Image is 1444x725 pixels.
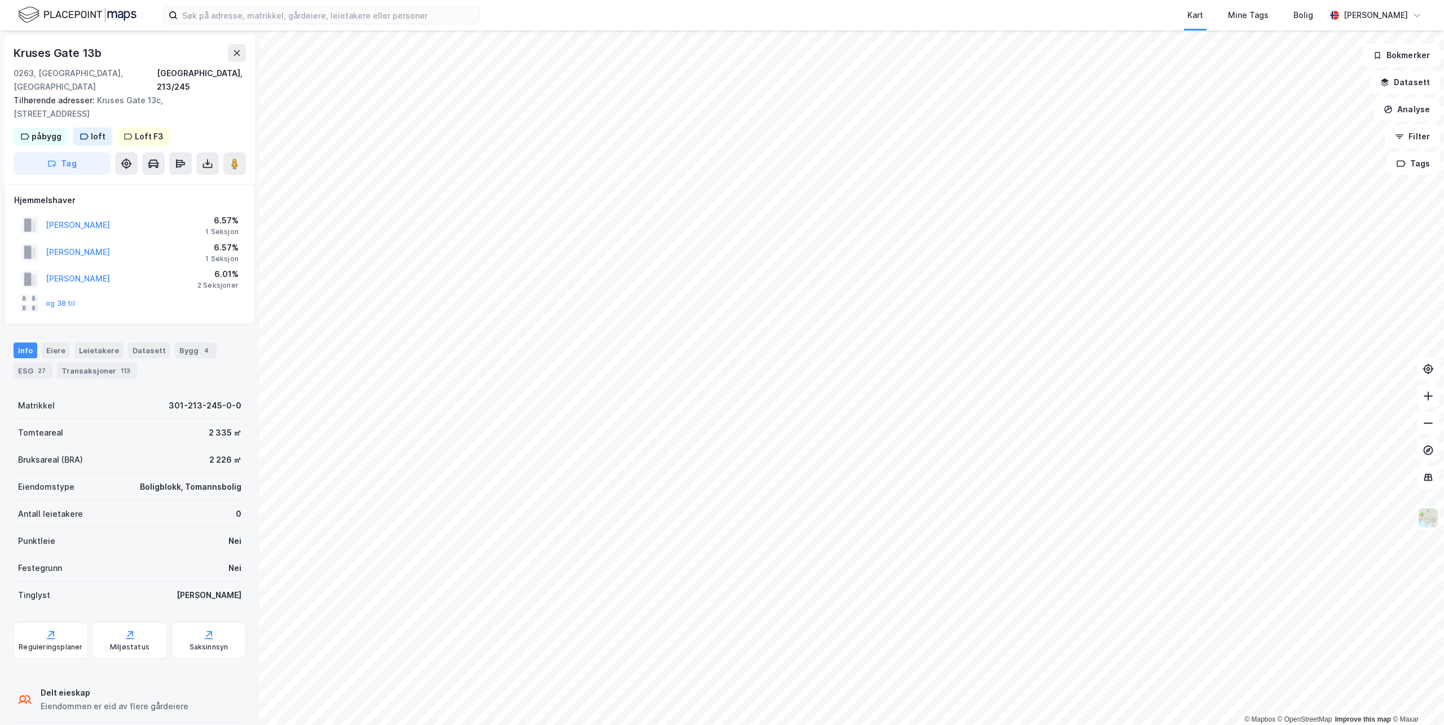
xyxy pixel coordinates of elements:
[18,588,50,602] div: Tinglyst
[1344,8,1408,22] div: [PERSON_NAME]
[205,214,239,227] div: 6.57%
[236,507,241,521] div: 0
[14,194,245,207] div: Hjemmelshaver
[205,241,239,254] div: 6.57%
[14,44,104,62] div: Kruses Gate 13b
[175,342,217,358] div: Bygg
[1363,44,1439,67] button: Bokmerker
[14,95,97,105] span: Tilhørende adresser:
[14,363,52,379] div: ESG
[178,7,479,24] input: Søk på adresse, matrikkel, gårdeiere, leietakere eller personer
[228,561,241,575] div: Nei
[1293,8,1313,22] div: Bolig
[41,686,188,700] div: Delt eieskap
[140,480,241,494] div: Boligblokk, Tomannsbolig
[110,643,149,652] div: Miljøstatus
[18,5,137,25] img: logo.f888ab2527a4732fd821a326f86c7f29.svg
[1387,152,1439,175] button: Tags
[1371,71,1439,94] button: Datasett
[41,700,188,713] div: Eiendommen er eid av flere gårdeiere
[1385,125,1439,148] button: Filter
[18,534,55,548] div: Punktleie
[135,130,164,143] div: Loft F3
[128,342,170,358] div: Datasett
[18,561,62,575] div: Festegrunn
[1417,507,1439,529] img: Z
[32,130,61,143] div: påbygg
[36,365,48,376] div: 27
[177,588,241,602] div: [PERSON_NAME]
[209,453,241,467] div: 2 226 ㎡
[205,254,239,263] div: 1 Seksjon
[18,453,83,467] div: Bruksareal (BRA)
[1335,715,1391,723] a: Improve this map
[18,507,83,521] div: Antall leietakere
[201,345,212,356] div: 4
[14,94,237,121] div: Kruses Gate 13c, [STREET_ADDRESS]
[209,426,241,440] div: 2 335 ㎡
[1228,8,1269,22] div: Mine Tags
[74,342,124,358] div: Leietakere
[169,399,241,412] div: 301-213-245-0-0
[1374,98,1439,121] button: Analyse
[14,342,37,358] div: Info
[57,363,137,379] div: Transaksjoner
[228,534,241,548] div: Nei
[1388,671,1444,725] div: Kontrollprogram for chat
[18,399,55,412] div: Matrikkel
[157,67,246,94] div: [GEOGRAPHIC_DATA], 213/245
[197,281,239,290] div: 2 Seksjoner
[14,152,111,175] button: Tag
[118,365,133,376] div: 113
[190,643,228,652] div: Saksinnsyn
[19,643,82,652] div: Reguleringsplaner
[42,342,70,358] div: Eiere
[197,267,239,281] div: 6.01%
[1388,671,1444,725] iframe: Chat Widget
[1278,715,1332,723] a: OpenStreetMap
[18,480,74,494] div: Eiendomstype
[205,227,239,236] div: 1 Seksjon
[1244,715,1275,723] a: Mapbox
[1187,8,1203,22] div: Kart
[14,67,157,94] div: 0263, [GEOGRAPHIC_DATA], [GEOGRAPHIC_DATA]
[18,426,63,440] div: Tomteareal
[91,130,105,143] div: loft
